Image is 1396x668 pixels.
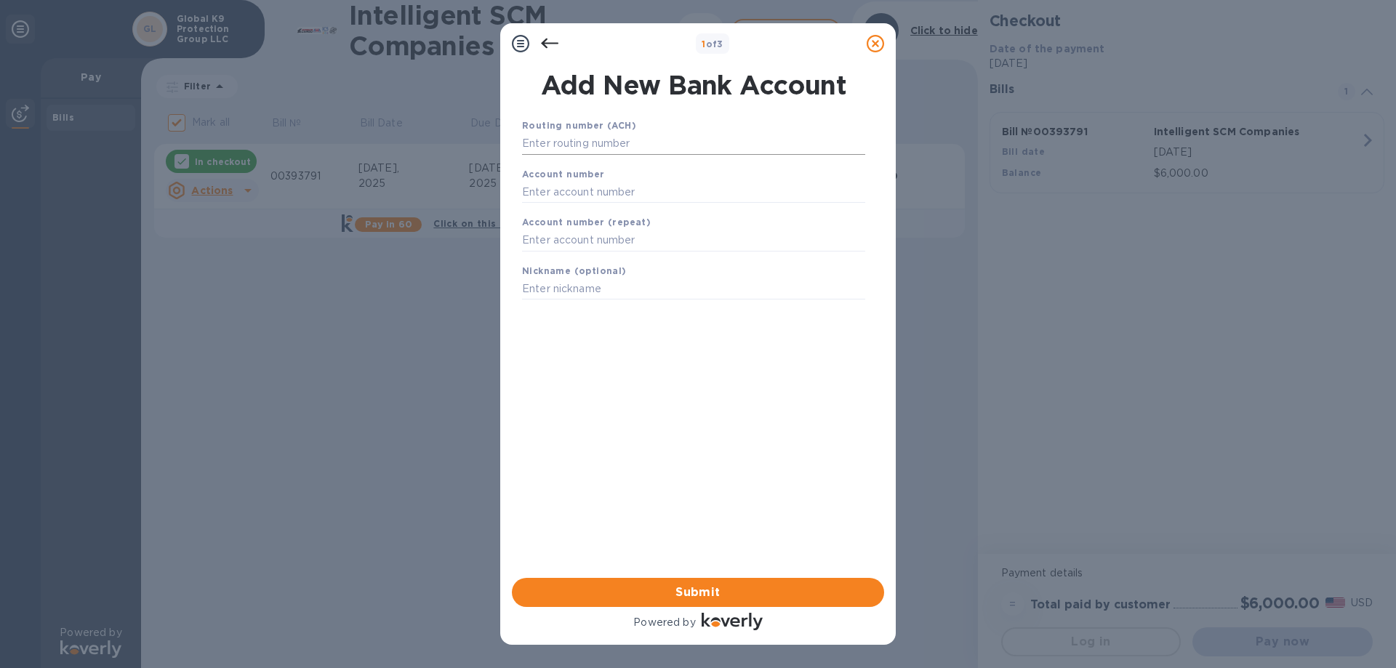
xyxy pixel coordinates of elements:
b: Account number (repeat) [522,217,651,228]
span: Submit [523,584,872,601]
input: Enter nickname [522,278,865,300]
p: Powered by [633,615,695,630]
span: 1 [702,39,705,49]
button: Submit [512,578,884,607]
b: Account number [522,169,605,180]
input: Enter routing number [522,133,865,155]
h1: Add New Bank Account [513,70,874,100]
img: Logo [702,613,763,630]
input: Enter account number [522,181,865,203]
b: Nickname (optional) [522,265,627,276]
input: Enter account number [522,230,865,251]
b: Routing number (ACH) [522,120,636,131]
b: of 3 [702,39,723,49]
